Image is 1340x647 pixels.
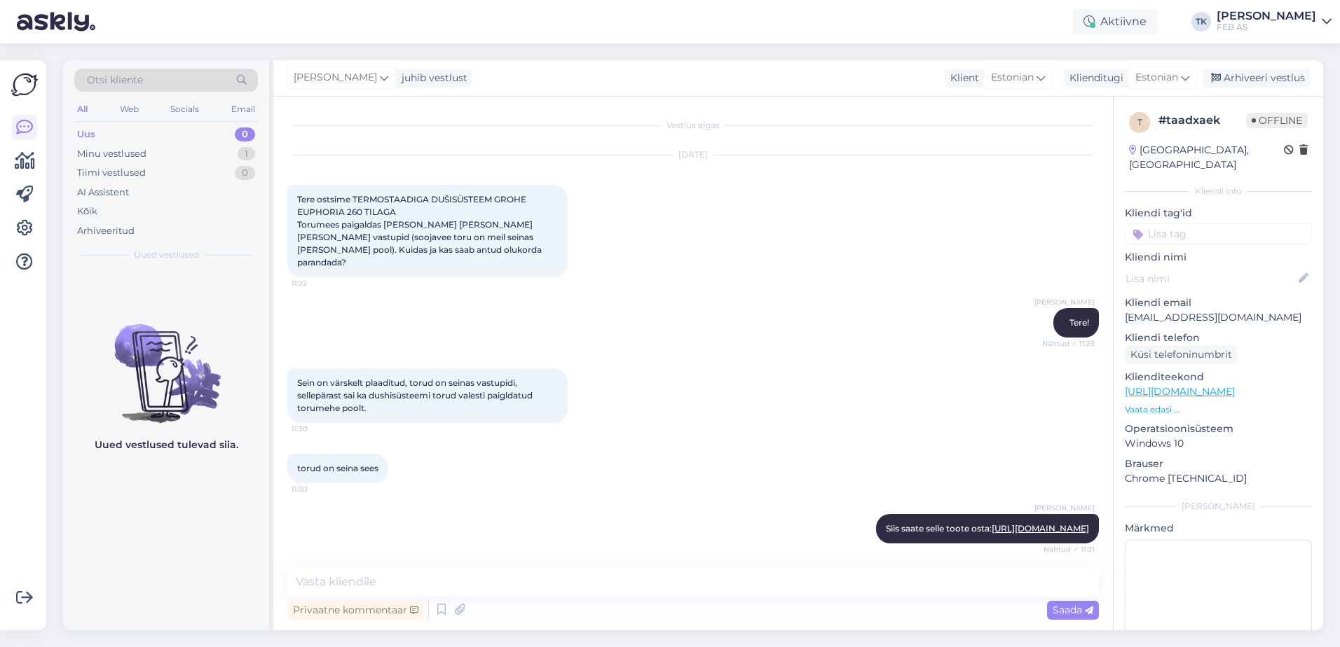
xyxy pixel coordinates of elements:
div: [DATE] [287,148,1099,161]
span: torud on seina sees [297,463,378,473]
div: Web [117,100,142,118]
p: Brauser [1125,457,1312,471]
span: 11:30 [292,484,344,494]
div: 1 [238,147,255,161]
div: Email [228,100,258,118]
p: Operatsioonisüsteem [1125,422,1312,436]
div: Kõik [77,204,97,218]
span: Uued vestlused [134,249,199,261]
span: Nähtud ✓ 11:23 [1042,338,1095,349]
p: Vaata edasi ... [1125,403,1312,416]
p: Uued vestlused tulevad siia. [95,438,238,452]
div: [PERSON_NAME] [1217,11,1316,22]
p: Kliendi telefon [1125,331,1312,345]
span: [PERSON_NAME] [1034,297,1095,307]
div: Aktiivne [1072,9,1158,34]
p: Kliendi email [1125,295,1312,310]
div: Socials [167,100,202,118]
span: Tere! [1069,317,1089,328]
div: Tiimi vestlused [77,166,146,180]
div: [GEOGRAPHIC_DATA], [GEOGRAPHIC_DATA] [1129,143,1284,172]
div: AI Assistent [77,186,129,200]
div: Arhiveeri vestlus [1203,69,1311,88]
input: Lisa nimi [1126,271,1296,286]
span: Estonian [1135,70,1178,85]
div: Arhiveeritud [77,224,135,238]
div: Vestlus algas [287,119,1099,132]
span: Otsi kliente [87,73,143,88]
span: [PERSON_NAME] [294,70,377,85]
span: Sein on värskelt plaaditud, torud on seinas vastupidi, sellepärast sai ka dushisüsteemi torud val... [297,377,535,413]
div: Minu vestlused [77,147,146,161]
div: [PERSON_NAME] [1125,500,1312,513]
p: Windows 10 [1125,436,1312,451]
p: Chrome [TECHNICAL_ID] [1125,471,1312,486]
p: Klienditeekond [1125,370,1312,384]
p: Kliendi nimi [1125,250,1312,265]
span: Saada [1053,604,1093,616]
div: juhib vestlust [396,71,467,85]
p: [EMAIL_ADDRESS][DOMAIN_NAME] [1125,310,1312,325]
span: Siis saate selle toote osta: [886,523,1089,534]
img: Askly Logo [11,71,38,98]
div: Klienditugi [1064,71,1123,85]
p: Märkmed [1125,521,1312,536]
div: 0 [235,127,255,141]
div: # taadxaek [1158,112,1246,129]
div: All [74,100,90,118]
span: 11:22 [292,278,344,288]
a: [PERSON_NAME]FEB AS [1217,11,1332,33]
span: Offline [1246,113,1308,128]
div: Privaatne kommentaar [287,601,424,620]
p: Kliendi tag'id [1125,206,1312,221]
div: Klient [945,71,979,85]
span: [PERSON_NAME] [1034,503,1095,513]
div: Küsi telefoninumbrit [1125,345,1238,364]
div: Uus [77,127,95,141]
div: Kliendi info [1125,185,1312,197]
div: 0 [235,166,255,180]
span: 11:30 [292,424,344,434]
span: Tere ostsime TERMOSTAADIGA DUŠISÜSTEEM GROHE EUPHORIA 260 TILAGA Torumees paigaldas [PERSON_NAME]... [297,194,542,267]
a: [URL][DOMAIN_NAME] [992,523,1089,534]
span: t [1137,117,1142,127]
div: FEB AS [1217,22,1316,33]
input: Lisa tag [1125,223,1312,244]
a: [URL][DOMAIN_NAME] [1125,385,1235,398]
span: Nähtud ✓ 11:31 [1042,544,1095,555]
div: TK [1191,12,1211,32]
img: No chats [63,299,269,425]
span: Estonian [991,70,1034,85]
